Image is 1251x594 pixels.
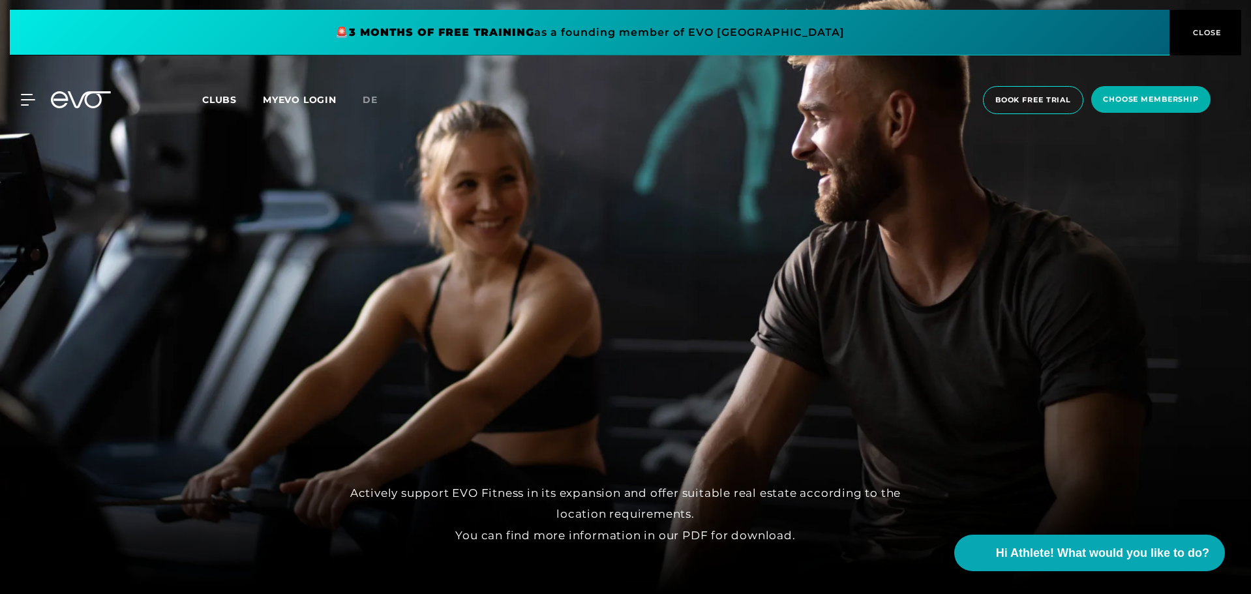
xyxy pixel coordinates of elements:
span: book free trial [995,95,1071,106]
span: Clubs [202,94,237,106]
div: Actively support EVO Fitness in its expansion and offer suitable real estate according to the loc... [332,483,919,546]
span: choose membership [1103,94,1199,105]
a: MYEVO LOGIN [263,94,337,106]
a: choose membership [1087,86,1214,114]
a: Clubs [202,93,263,106]
a: de [363,93,393,108]
a: book free trial [979,86,1087,114]
span: de [363,94,378,106]
button: CLOSE [1169,10,1241,55]
span: CLOSE [1190,27,1222,38]
button: Hi Athlete! What would you like to do? [954,535,1225,571]
span: Hi Athlete! What would you like to do? [996,544,1209,562]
